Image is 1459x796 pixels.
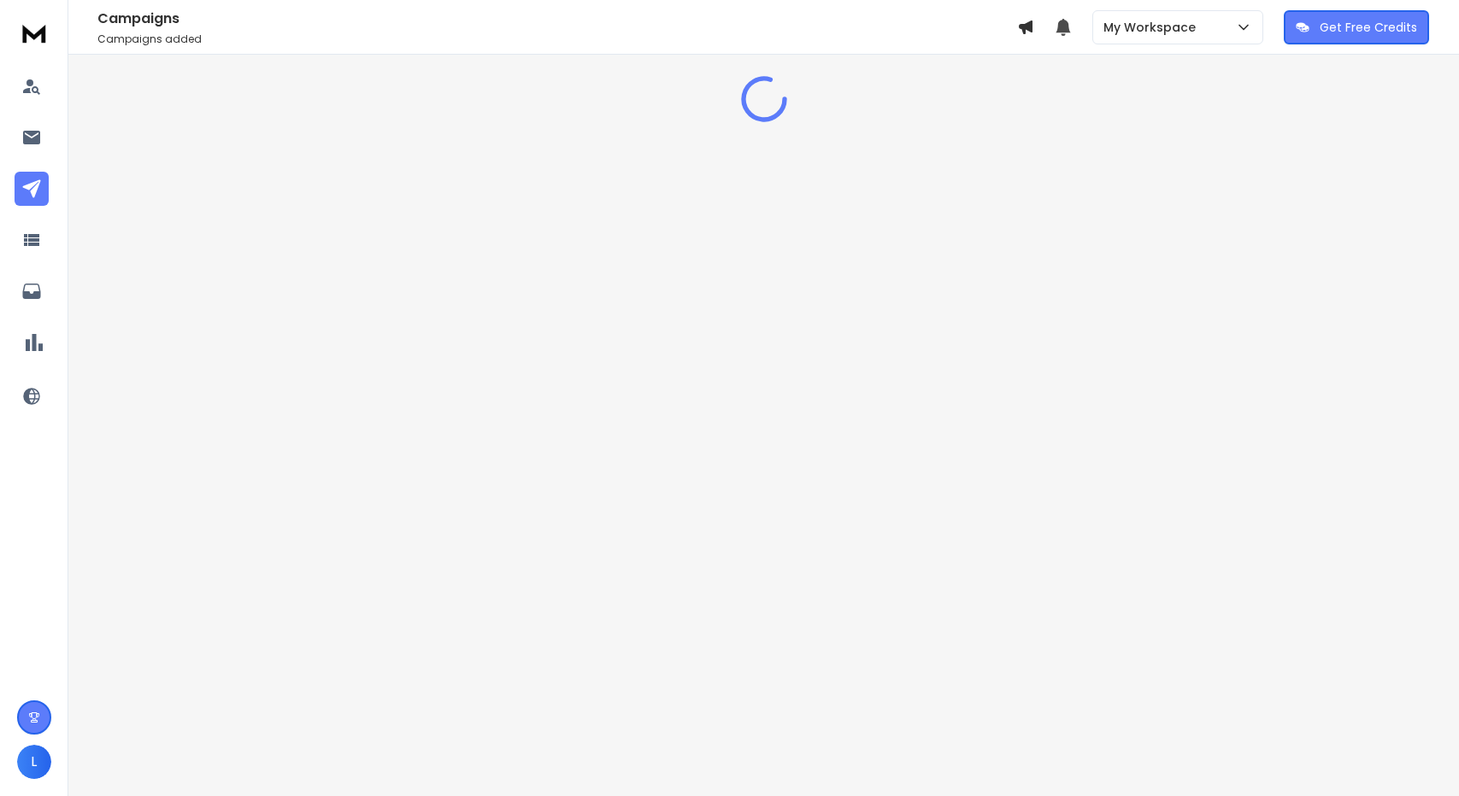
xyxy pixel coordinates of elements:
h1: Campaigns [97,9,1017,29]
p: Get Free Credits [1320,19,1417,36]
button: L [17,745,51,779]
p: My Workspace [1103,19,1203,36]
p: Campaigns added [97,32,1017,46]
img: logo [17,17,51,49]
button: Get Free Credits [1284,10,1429,44]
